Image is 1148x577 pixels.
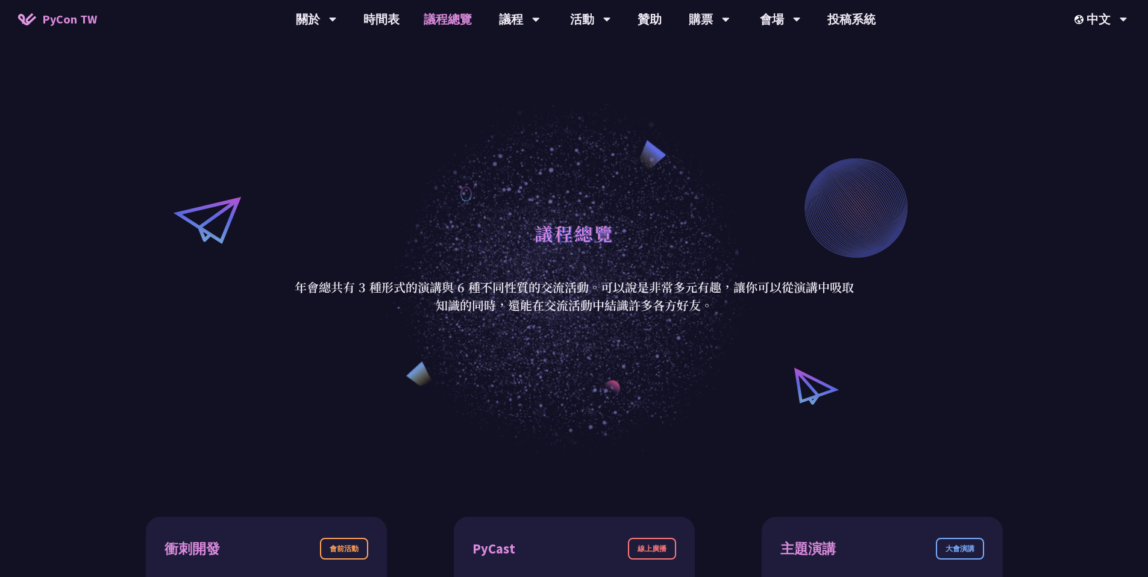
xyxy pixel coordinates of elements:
h1: 議程總覽 [535,215,614,251]
div: PyCast [472,538,515,560]
img: Home icon of PyCon TW 2025 [18,13,36,25]
div: 大會演講 [936,538,984,560]
div: 線上廣播 [628,538,676,560]
div: 衝刺開發 [165,538,220,560]
div: 會前活動 [320,538,368,560]
img: Locale Icon [1074,15,1087,24]
span: PyCon TW [42,10,97,28]
p: 年會總共有 3 種形式的演講與 6 種不同性質的交流活動。可以說是非常多元有趣，讓你可以從演講中吸取知識的同時，還能在交流活動中結識許多各方好友。 [294,278,855,314]
div: 主題演講 [780,538,836,560]
a: PyCon TW [6,4,109,34]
